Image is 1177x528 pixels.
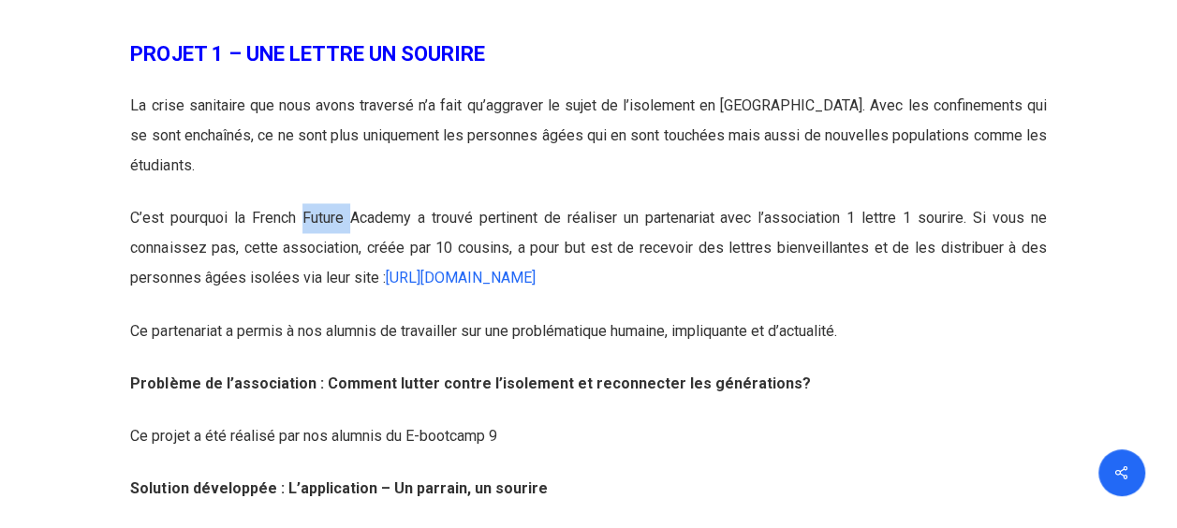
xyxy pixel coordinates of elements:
a: [URL][DOMAIN_NAME] [385,269,535,286]
b: Solution développée : L’application – Un parrain, un sourire [130,478,547,496]
span: Ce partenariat a permis à nos alumnis de travailler sur une problématique humaine, impliquante et... [130,321,836,339]
span: C’est pourquoi la French Future Academy a trouvé pertinent de réaliser un partenariat avec l’asso... [130,209,1046,286]
b: PROJET 1 – UNE LETTRE UN SOURIRE [130,41,484,66]
b: Problème de l’association : Comment lutter contre l’isolement et reconnecter les générations? [130,374,810,391]
span: La crise sanitaire que nous avons traversé n’a fait qu’aggraver le sujet de l’isolement en [GEOGR... [130,96,1046,174]
span: Ce projet a été réalisé par nos alumnis du E-bootcamp 9 [130,426,496,444]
